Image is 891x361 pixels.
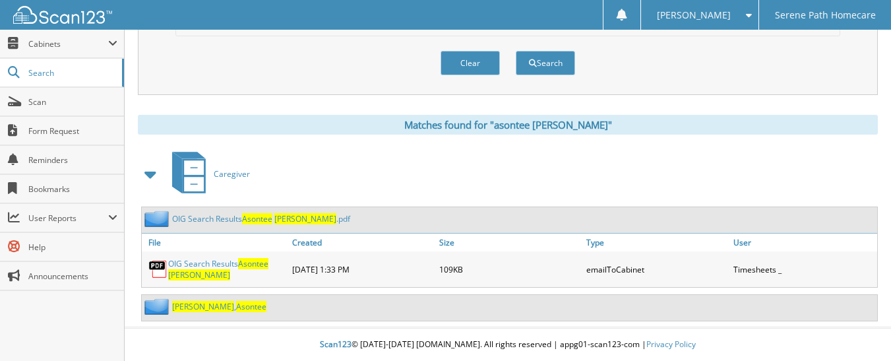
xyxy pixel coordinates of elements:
[441,51,500,75] button: Clear
[289,255,436,284] div: [DATE] 1:33 PM
[242,213,272,224] span: Asontee
[583,234,730,251] a: Type
[274,213,336,224] span: [PERSON_NAME]
[825,298,891,361] iframe: Chat Widget
[436,255,583,284] div: 109KB
[730,234,877,251] a: User
[144,211,172,227] img: folder2.png
[168,258,286,280] a: OIG Search ResultsAsontee [PERSON_NAME]
[646,339,696,350] a: Privacy Policy
[28,154,117,166] span: Reminders
[28,213,108,224] span: User Reports
[516,51,575,75] button: Search
[142,234,289,251] a: File
[172,301,234,312] span: [PERSON_NAME]
[730,255,877,284] div: Timesheets _
[172,301,266,312] a: [PERSON_NAME],Asontee
[28,96,117,108] span: Scan
[236,301,266,312] span: Asontee
[320,339,352,350] span: Scan123
[28,38,108,49] span: Cabinets
[289,234,436,251] a: Created
[138,115,878,135] div: Matches found for "asontee [PERSON_NAME]"
[172,213,350,224] a: OIG Search ResultsAsontee [PERSON_NAME].pdf
[28,67,115,79] span: Search
[436,234,583,251] a: Size
[238,258,268,269] span: Asontee
[657,11,731,19] span: [PERSON_NAME]
[125,329,891,361] div: © [DATE]-[DATE] [DOMAIN_NAME]. All rights reserved | appg01-scan123-com |
[28,242,117,253] span: Help
[28,125,117,137] span: Form Request
[168,269,230,280] span: [PERSON_NAME]
[583,255,730,284] div: emailToCabinet
[28,271,117,282] span: Announcements
[148,259,168,279] img: PDF.png
[28,183,117,195] span: Bookmarks
[144,298,172,315] img: folder2.png
[164,148,250,200] a: Caregiver
[775,11,876,19] span: Serene Path Homecare
[13,6,112,24] img: scan123-logo-white.svg
[214,168,250,180] span: Caregiver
